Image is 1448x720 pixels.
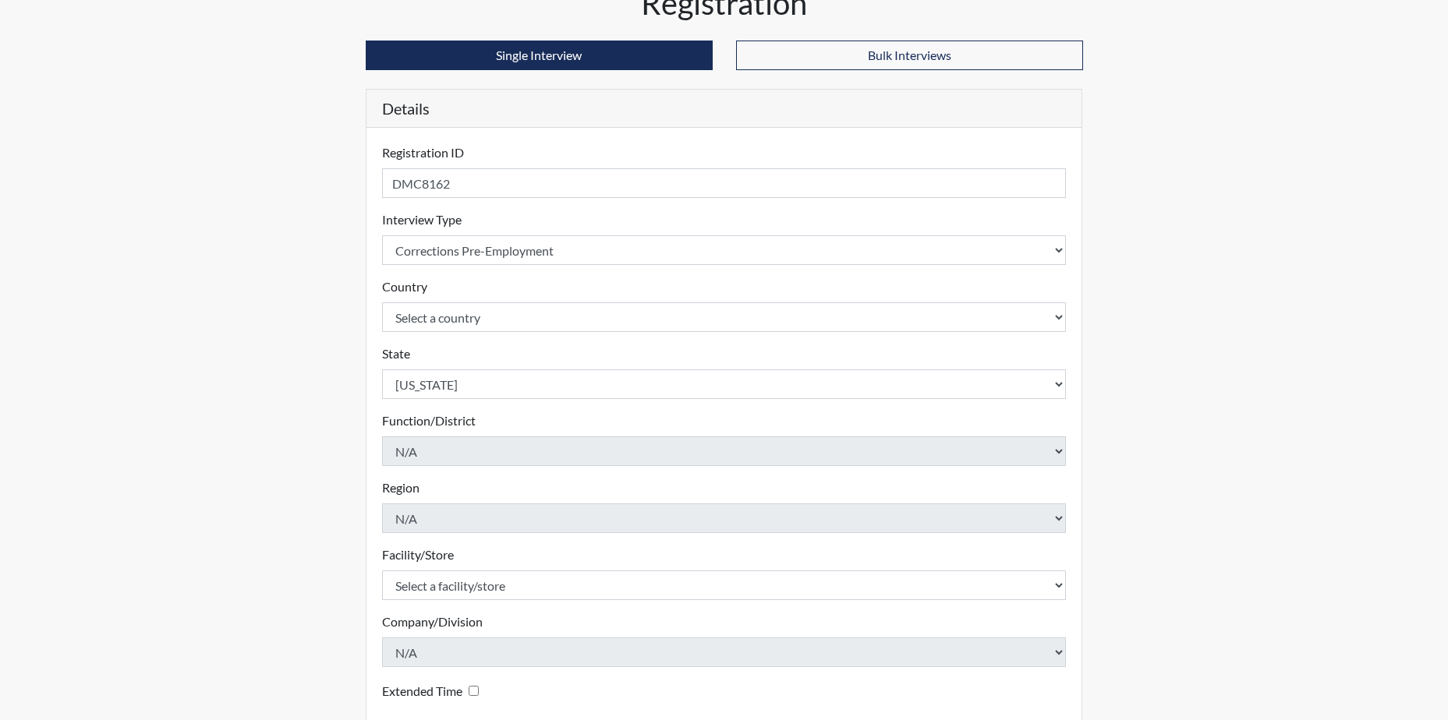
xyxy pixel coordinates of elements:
label: State [382,344,410,363]
h5: Details [366,90,1082,128]
label: Extended Time [382,682,462,701]
label: Registration ID [382,143,464,162]
label: Facility/Store [382,545,454,564]
div: Checking this box will provide the interviewee with an accomodation of extra time to answer each ... [382,679,485,702]
button: Bulk Interviews [736,41,1083,70]
label: Company/Division [382,612,483,631]
label: Interview Type [382,210,462,229]
label: Region [382,478,420,497]
label: Country [382,277,427,296]
button: Single Interview [366,41,713,70]
input: Insert a Registration ID, which needs to be a unique alphanumeric value for each interviewee [382,168,1067,198]
label: Function/District [382,411,476,430]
